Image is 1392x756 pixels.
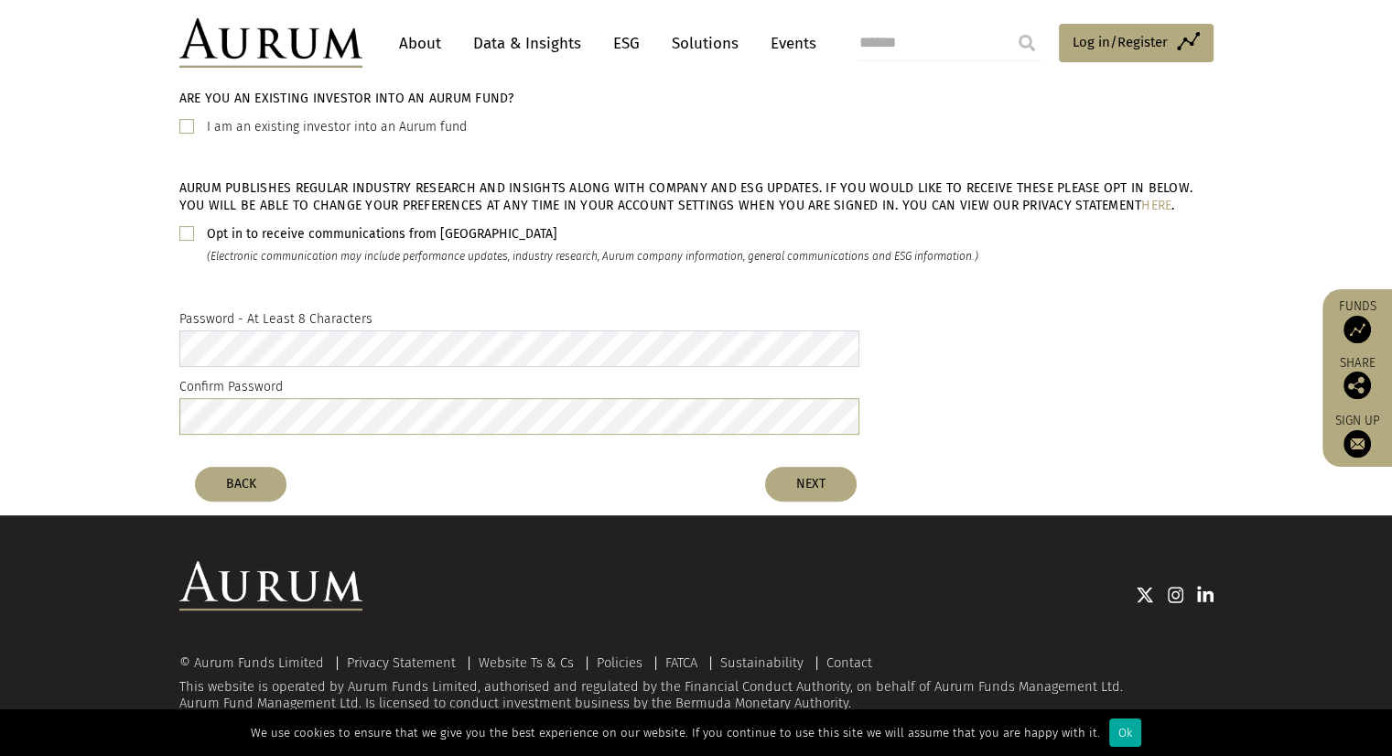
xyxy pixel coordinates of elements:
[179,656,333,670] div: © Aurum Funds Limited
[179,179,1214,214] h5: Aurum publishes regular industry research and insights along with company and ESG updates. If you...
[1109,718,1141,747] div: Ok
[347,654,456,671] a: Privacy Statement
[1332,298,1383,343] a: Funds
[390,27,450,60] a: About
[195,467,286,502] button: BACK
[665,654,697,671] a: FATCA
[1343,372,1371,399] img: Share this post
[1136,586,1154,604] img: Twitter icon
[479,654,574,671] a: Website Ts & Cs
[1009,25,1045,61] input: Submit
[179,656,1214,712] div: This website is operated by Aurum Funds Limited, authorised and regulated by the Financial Conduc...
[179,561,362,610] img: Aurum Logo
[179,90,1214,107] h5: Are you an existing investor into an Aurum fund?
[720,654,804,671] a: Sustainability
[597,654,642,671] a: Policies
[1343,430,1371,458] img: Sign up to our newsletter
[179,376,283,398] label: Confirm Password
[207,250,978,263] i: (Electronic communication may include performance updates, industry research, Aurum company infor...
[604,27,649,60] a: ESG
[207,226,557,242] b: Opt in to receive communications from [GEOGRAPHIC_DATA]
[1168,586,1184,604] img: Instagram icon
[1332,413,1383,458] a: Sign up
[207,116,467,138] label: I am an existing investor into an Aurum fund
[1073,31,1168,53] span: Log in/Register
[1059,24,1214,62] a: Log in/Register
[826,654,872,671] a: Contact
[179,18,362,68] img: Aurum
[1332,357,1383,399] div: Share
[663,27,748,60] a: Solutions
[464,27,590,60] a: Data & Insights
[1197,586,1214,604] img: Linkedin icon
[761,27,816,60] a: Events
[1141,198,1171,213] a: here
[1343,316,1371,343] img: Access Funds
[765,467,857,502] button: NEXT
[179,308,372,330] label: Password - At Least 8 Characters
